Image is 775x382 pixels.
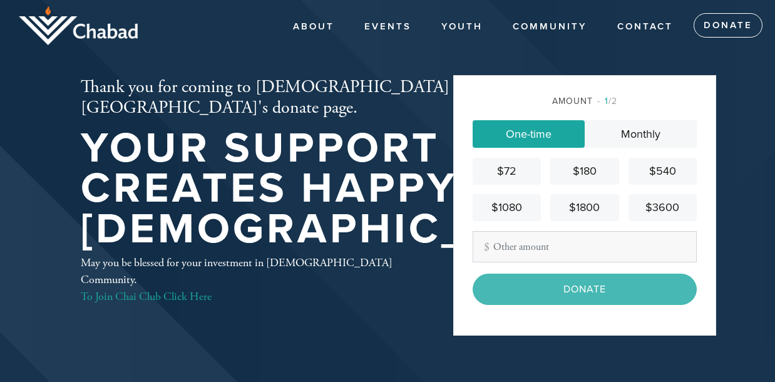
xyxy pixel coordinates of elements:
[473,120,585,148] a: One-time
[629,158,697,185] a: $540
[478,199,536,216] div: $1080
[634,199,692,216] div: $3600
[473,95,697,108] div: Amount
[19,6,138,45] img: logo_half.png
[355,15,421,39] a: Events
[473,194,541,221] a: $1080
[608,15,682,39] a: Contact
[81,289,212,304] a: To Join Chai Club Click Here
[605,96,608,106] span: 1
[634,163,692,180] div: $540
[694,13,762,38] a: Donate
[629,194,697,221] a: $3600
[478,163,536,180] div: $72
[597,96,617,106] span: /2
[284,15,344,39] a: About
[550,158,618,185] a: $180
[550,194,618,221] a: $1800
[555,199,613,216] div: $1800
[473,158,541,185] a: $72
[81,254,413,305] div: May you be blessed for your investment in [DEMOGRAPHIC_DATA] Community.
[432,15,492,39] a: YOUTH
[585,120,697,148] a: Monthly
[555,163,613,180] div: $180
[473,231,697,262] input: Other amount
[81,77,618,119] h2: Thank you for coming to [DEMOGRAPHIC_DATA][GEOGRAPHIC_DATA]'s donate page.
[503,15,597,39] a: COMMUNITY
[81,128,618,250] h1: Your support creates happy [DEMOGRAPHIC_DATA]!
